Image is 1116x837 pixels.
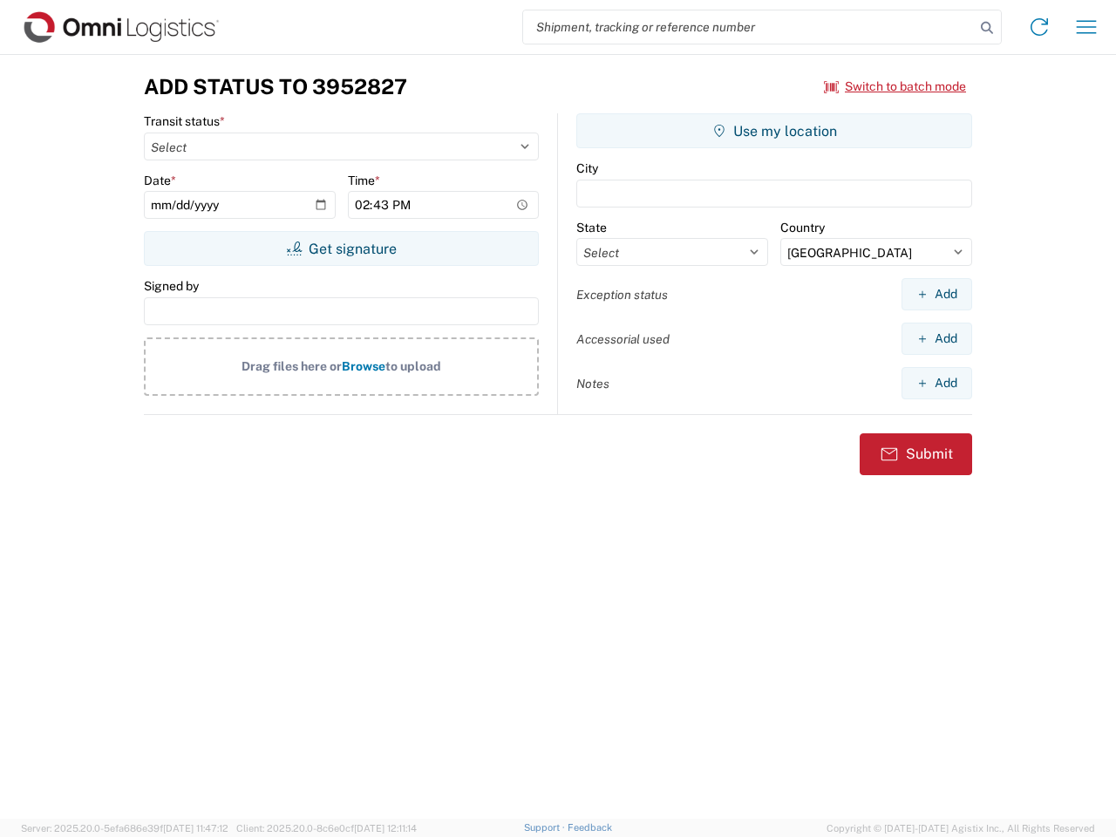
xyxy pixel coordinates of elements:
label: Notes [576,376,609,391]
span: [DATE] 12:11:14 [354,823,417,834]
input: Shipment, tracking or reference number [523,10,975,44]
button: Submit [860,433,972,475]
span: [DATE] 11:47:12 [163,823,228,834]
label: Time [348,173,380,188]
h3: Add Status to 3952827 [144,74,407,99]
a: Feedback [568,822,612,833]
label: City [576,160,598,176]
button: Add [902,278,972,310]
span: Copyright © [DATE]-[DATE] Agistix Inc., All Rights Reserved [827,820,1095,836]
label: Exception status [576,287,668,303]
span: Server: 2025.20.0-5efa686e39f [21,823,228,834]
label: Transit status [144,113,225,129]
label: Signed by [144,278,199,294]
button: Switch to batch mode [824,72,966,101]
span: Client: 2025.20.0-8c6e0cf [236,823,417,834]
button: Use my location [576,113,972,148]
span: Drag files here or [242,359,342,373]
a: Support [524,822,568,833]
button: Get signature [144,231,539,266]
span: Browse [342,359,385,373]
label: State [576,220,607,235]
button: Add [902,323,972,355]
button: Add [902,367,972,399]
span: to upload [385,359,441,373]
label: Accessorial used [576,331,670,347]
label: Date [144,173,176,188]
label: Country [780,220,825,235]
